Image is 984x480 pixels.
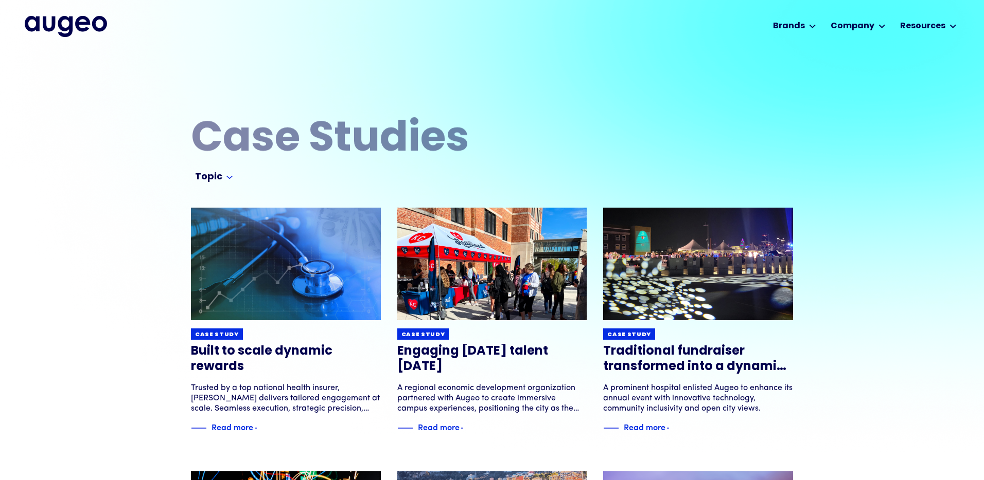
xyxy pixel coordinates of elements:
a: Case studyBuilt to scale dynamic rewardsTrusted by a top national health insurer, [PERSON_NAME] d... [191,208,381,434]
div: Read more [212,420,253,433]
div: Read more [624,420,665,433]
div: Trusted by a top national health insurer, [PERSON_NAME] delivers tailored engagement at scale. Se... [191,383,381,414]
div: A regional economic development organization partnered with Augeo to create immersive campus expe... [397,383,587,414]
img: Blue decorative line [191,422,206,434]
img: Blue text arrow [461,422,476,434]
h2: Case Studies [191,119,545,161]
div: A prominent hospital enlisted Augeo to enhance its annual event with innovative technology, commu... [603,383,793,414]
img: Augeo's full logo in midnight blue. [25,16,107,36]
img: Blue text arrow [666,422,682,434]
img: Blue text arrow [254,422,270,434]
div: Topic [195,171,222,183]
a: Case studyEngaging [DATE] talent [DATE]A regional economic development organization partnered wit... [397,208,587,434]
div: Company [831,20,874,32]
div: Case study [401,331,445,339]
h3: Built to scale dynamic rewards [191,344,381,375]
h3: Traditional fundraiser transformed into a dynamic experience [603,344,793,375]
a: Case studyTraditional fundraiser transformed into a dynamic experienceA prominent hospital enlist... [603,208,793,434]
h3: Engaging [DATE] talent [DATE] [397,344,587,375]
a: home [25,16,107,36]
div: Case study [195,331,239,339]
div: Read more [418,420,460,433]
div: Brands [773,20,805,32]
div: Case study [607,331,651,339]
img: Arrow symbol in bright blue pointing down to indicate an expanded section. [226,176,233,179]
img: Blue decorative line [397,422,413,434]
img: Blue decorative line [603,422,619,434]
div: Resources [900,20,945,32]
